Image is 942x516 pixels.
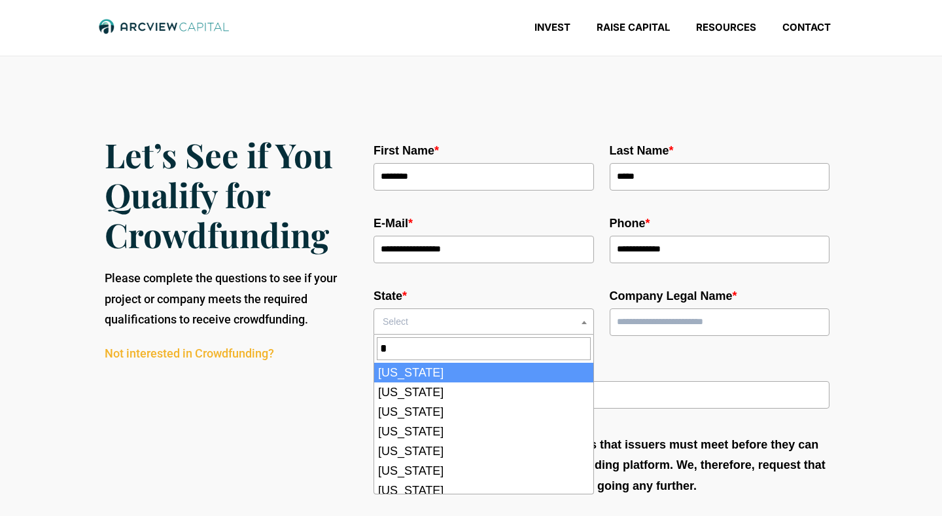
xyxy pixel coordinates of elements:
p: Regulation CF has certain requirements that issuers must meet before they can be permitted to acc... [374,435,829,497]
label: Last Name [610,145,830,157]
label: Company Legal Name [610,290,830,302]
span: [US_STATE] [378,425,444,438]
span: [US_STATE] [378,366,444,379]
p: Please complete the questions to see if your project or company meets the required qualifications... [105,268,353,330]
span: [US_STATE] [378,405,444,418]
a: Not interested in Crowdfunding? [105,346,274,360]
label: First Name [374,145,594,157]
a: Raise Capital [584,21,683,34]
span: [US_STATE] [378,386,444,399]
span: [US_STATE] [378,464,444,477]
a: Invest [521,21,584,34]
a: Resources [683,21,769,34]
h3: Let’s See if You Qualify for Crowdfunding [105,135,353,255]
span: [US_STATE] [378,445,444,458]
label: E-Mail [374,217,594,229]
span: Select [383,316,408,327]
label: State [374,290,594,302]
label: Phone [610,217,830,229]
span: [US_STATE] [378,484,444,497]
a: Contact [769,21,844,34]
label: Website [374,363,829,375]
